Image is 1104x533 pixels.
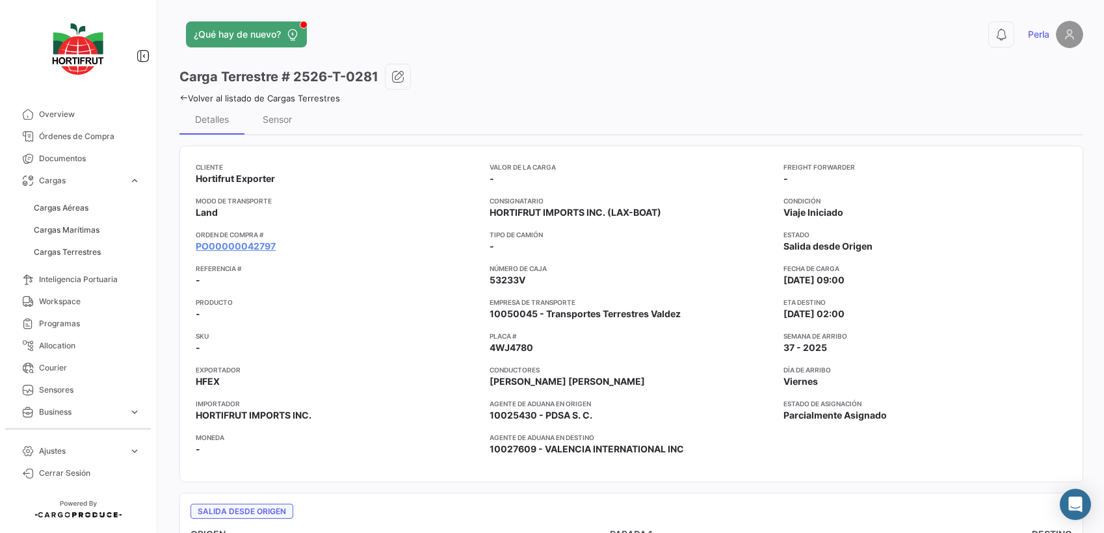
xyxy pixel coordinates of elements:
app-card-info-title: Freight Forwarder [783,162,1067,172]
app-card-info-title: Día de Arribo [783,365,1067,375]
a: Volver al listado de Cargas Terrestres [179,93,340,103]
a: Workspace [10,291,146,313]
div: Sensor [263,114,292,125]
span: ¿Qué hay de nuevo? [194,28,281,41]
span: Cargas Terrestres [34,246,101,258]
app-card-info-title: Tipo de Camión [490,229,773,240]
img: logo-hortifrut.svg [46,16,111,83]
span: - [196,341,200,354]
app-card-info-title: Importador [196,398,479,409]
app-card-info-title: Cliente [196,162,479,172]
span: Allocation [39,340,140,352]
span: Hortifrut Exporter [196,172,275,185]
span: 53233V [490,274,525,287]
span: Cargas [39,175,124,187]
a: Cargas Marítimas [29,220,146,240]
app-card-info-title: Placa # [490,331,773,341]
a: PO00000042797 [196,240,276,253]
app-card-info-title: Modo de Transporte [196,196,479,206]
div: Detalles [195,114,229,125]
span: [DATE] 09:00 [783,274,845,287]
a: Documentos [10,148,146,170]
span: expand_more [129,445,140,457]
span: HFEX [196,375,220,388]
app-card-info-title: Valor de la Carga [490,162,773,172]
app-card-info-title: Semana de Arribo [783,331,1067,341]
span: Perla [1028,28,1049,41]
span: 10027609 - VALENCIA INTERNATIONAL INC [490,443,684,456]
app-card-info-title: SKU [196,331,479,341]
h3: Carga Terrestre # 2526-T-0281 [179,68,378,86]
span: Courier [39,362,140,374]
app-card-info-title: Consignatario [490,196,773,206]
span: Cargas Aéreas [34,202,88,214]
div: Abrir Intercom Messenger [1060,489,1091,520]
app-card-info-title: Estado [783,229,1067,240]
span: - [196,274,200,287]
app-card-info-title: Orden de Compra # [196,229,479,240]
span: Salida desde Origen [191,504,293,519]
span: [PERSON_NAME] [PERSON_NAME] [490,375,645,388]
app-card-info-title: Empresa de Transporte [490,297,773,307]
span: Salida desde Origen [783,240,873,253]
a: Allocation [10,335,146,357]
span: Órdenes de Compra [39,131,140,142]
span: - [490,172,494,185]
span: [DATE] 02:00 [783,307,845,320]
span: Programas [39,318,140,330]
span: Workspace [39,296,140,307]
a: Courier [10,357,146,379]
app-card-info-title: Agente de Aduana en Origen [490,398,773,409]
span: expand_more [129,175,140,187]
app-card-info-title: Exportador [196,365,479,375]
button: ¿Qué hay de nuevo? [186,21,307,47]
span: Overview [39,109,140,120]
span: 37 - 2025 [783,341,827,354]
app-card-info-title: Conductores [490,365,773,375]
span: - [490,240,494,253]
span: 4WJ4780 [490,341,533,354]
a: Inteligencia Portuaria [10,268,146,291]
span: Parcialmente Asignado [783,409,887,422]
a: Programas [10,313,146,335]
span: expand_more [129,406,140,418]
span: - [196,443,200,456]
app-card-info-title: ETA Destino [783,297,1067,307]
app-card-info-title: Número de Caja [490,263,773,274]
a: Sensores [10,379,146,401]
span: 10025430 - PDSA S. C. [490,409,592,422]
a: Overview [10,103,146,125]
span: Business [39,406,124,418]
app-card-info-title: Referencia # [196,263,479,274]
span: Sensores [39,384,140,396]
a: Cargas Aéreas [29,198,146,218]
app-card-info-title: Agente de Aduana en Destino [490,432,773,443]
a: Cargas Terrestres [29,242,146,262]
span: Cargas Marítimas [34,224,99,236]
span: Viernes [783,375,818,388]
span: Cerrar Sesión [39,467,140,479]
span: Inteligencia Portuaria [39,274,140,285]
span: 10050045 - Transportes Terrestres Valdez [490,307,681,320]
span: HORTIFRUT IMPORTS INC. (LAX-BOAT) [490,206,661,219]
span: Viaje Iniciado [783,206,843,219]
app-card-info-title: Fecha de carga [783,263,1067,274]
app-card-info-title: Estado de Asignación [783,398,1067,409]
span: HORTIFRUT IMPORTS INC. [196,409,311,422]
a: Órdenes de Compra [10,125,146,148]
app-card-info-title: Condición [783,196,1067,206]
img: placeholder-user.png [1056,21,1083,48]
span: - [783,172,788,185]
span: Documentos [39,153,140,164]
app-card-info-title: Moneda [196,432,479,443]
span: Ajustes [39,445,124,457]
span: - [196,307,200,320]
app-card-info-title: Producto [196,297,479,307]
span: Land [196,206,218,219]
